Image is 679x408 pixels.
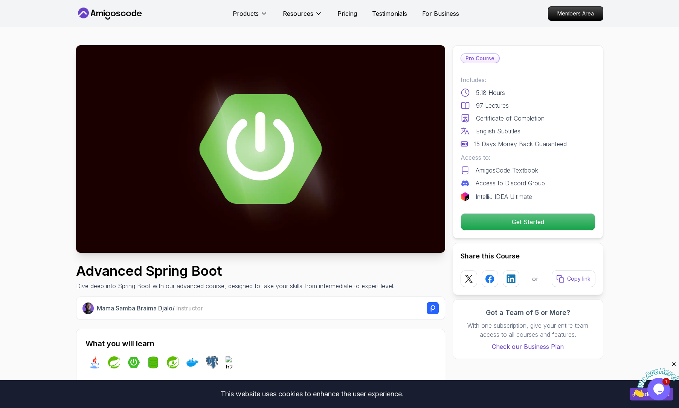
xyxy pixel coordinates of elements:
a: Members Area [548,6,603,21]
img: spring-boot logo [128,356,140,368]
button: Get Started [461,213,595,231]
p: Resources [283,9,313,18]
p: Certificate of Completion [476,114,545,123]
p: Copy link [567,275,591,283]
button: Accept cookies [630,388,673,400]
p: Access to: [461,153,595,162]
p: or [532,274,539,283]
button: Resources [283,9,322,24]
p: English Subtitles [476,127,520,136]
h2: What you will learn [85,338,436,349]
p: Pro Course [461,54,499,63]
p: AmigosCode Textbook [476,166,538,175]
p: Get Started [461,214,595,230]
p: 5.18 Hours [476,88,505,97]
p: Members Area [548,7,603,20]
img: docker logo [186,356,198,368]
a: Testimonials [372,9,407,18]
iframe: chat widget [632,361,679,397]
p: Mama Samba Braima Djalo / [97,304,203,313]
img: jetbrains logo [461,192,470,201]
p: Dive deep into Spring Boot with our advanced course, designed to take your skills from intermedia... [76,281,395,290]
p: IntelliJ IDEA Ultimate [476,192,532,201]
h2: Share this Course [461,251,595,261]
p: Includes: [461,75,595,84]
div: This website uses cookies to enhance the user experience. [6,386,618,402]
img: java logo [88,356,101,368]
h1: Advanced Spring Boot [76,263,395,278]
img: h2 logo [226,356,238,368]
p: 97 Lectures [476,101,509,110]
img: postgres logo [206,356,218,368]
p: Products [233,9,259,18]
button: Products [233,9,268,24]
img: spring logo [108,356,120,368]
h3: Got a Team of 5 or More? [461,307,595,318]
p: With one subscription, give your entire team access to all courses and features. [461,321,595,339]
a: Pricing [337,9,357,18]
p: Access to Discord Group [476,179,545,188]
span: Instructor [176,304,203,312]
p: 15 Days Money Back Guaranteed [474,139,567,148]
a: For Business [422,9,459,18]
a: Check our Business Plan [461,342,595,351]
img: spring-security logo [167,356,179,368]
img: advanced-spring-boot_thumbnail [76,45,445,253]
img: spring-data-jpa logo [147,356,159,368]
button: Copy link [552,270,595,287]
img: Nelson Djalo [82,303,94,314]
